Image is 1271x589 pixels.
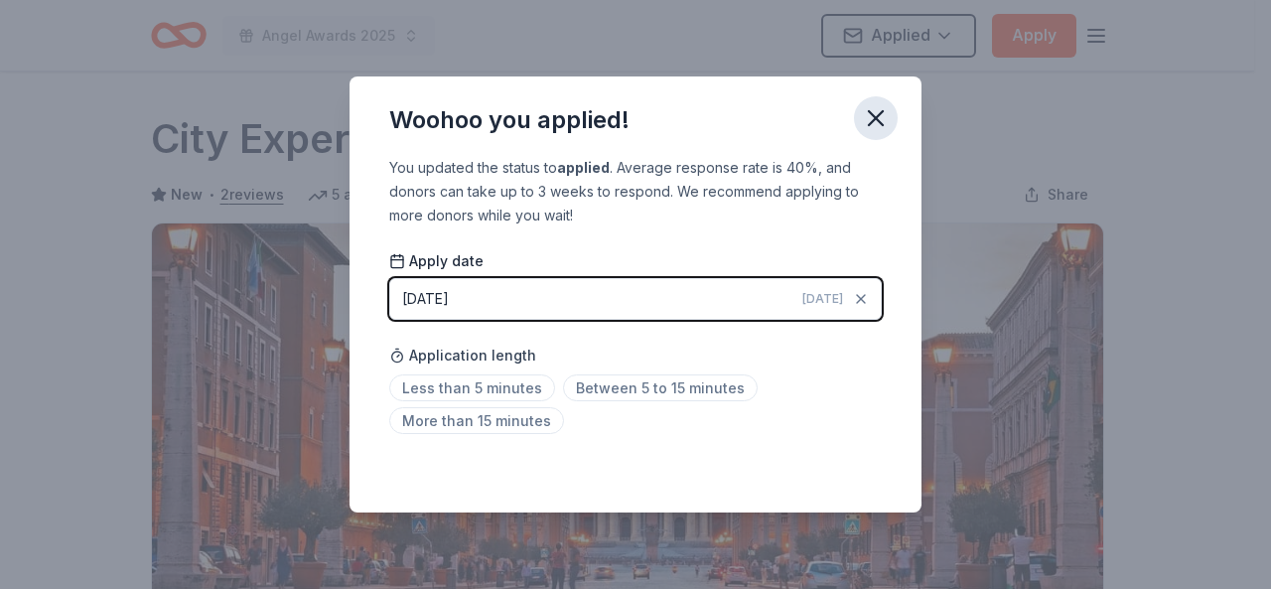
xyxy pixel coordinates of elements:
[402,287,449,311] div: [DATE]
[389,374,555,401] span: Less than 5 minutes
[389,278,882,320] button: [DATE][DATE]
[389,104,630,136] div: Woohoo you applied!
[389,156,882,227] div: You updated the status to . Average response rate is 40%, and donors can take up to 3 weeks to re...
[389,407,564,434] span: More than 15 minutes
[557,159,610,176] b: applied
[802,291,843,307] span: [DATE]
[563,374,758,401] span: Between 5 to 15 minutes
[389,344,536,368] span: Application length
[389,251,484,271] span: Apply date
